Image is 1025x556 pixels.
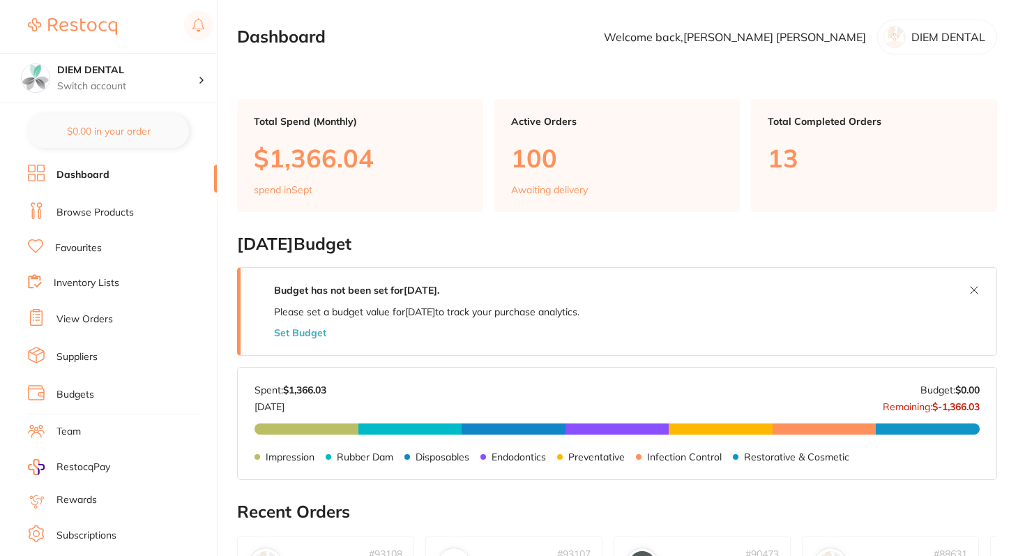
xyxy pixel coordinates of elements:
[751,99,997,212] a: Total Completed Orders13
[254,116,466,127] p: Total Spend (Monthly)
[56,460,110,474] span: RestocqPay
[56,388,94,402] a: Budgets
[274,284,439,296] strong: Budget has not been set for [DATE] .
[494,99,741,212] a: Active Orders100Awaiting delivery
[56,313,113,326] a: View Orders
[254,144,466,172] p: $1,366.04
[237,27,326,47] h2: Dashboard
[56,206,134,220] a: Browse Products
[266,451,314,463] p: Impression
[647,451,722,463] p: Infection Control
[744,451,849,463] p: Restorative & Cosmetic
[254,184,312,195] p: spend in Sept
[274,306,579,317] p: Please set a budget value for [DATE] to track your purchase analytics.
[28,18,117,35] img: Restocq Logo
[274,327,326,338] button: Set Budget
[56,493,97,507] a: Rewards
[56,529,116,543] a: Subscriptions
[883,396,980,412] p: Remaining:
[911,31,985,43] p: DIEM DENTAL
[511,116,724,127] p: Active Orders
[604,31,866,43] p: Welcome back, [PERSON_NAME] [PERSON_NAME]
[768,116,980,127] p: Total Completed Orders
[955,384,980,396] strong: $0.00
[237,234,997,254] h2: [DATE] Budget
[56,425,81,439] a: Team
[28,114,189,148] button: $0.00 in your order
[492,451,546,463] p: Endodontics
[568,451,625,463] p: Preventative
[28,459,110,475] a: RestocqPay
[22,64,50,92] img: DIEM DENTAL
[768,144,980,172] p: 13
[511,144,724,172] p: 100
[283,384,326,396] strong: $1,366.03
[920,384,980,396] p: Budget:
[255,396,326,412] p: [DATE]
[237,99,483,212] a: Total Spend (Monthly)$1,366.04spend inSept
[56,350,98,364] a: Suppliers
[337,451,393,463] p: Rubber Dam
[932,400,980,413] strong: $-1,366.03
[237,502,997,522] h2: Recent Orders
[255,384,326,396] p: Spent:
[416,451,469,463] p: Disposables
[28,10,117,43] a: Restocq Logo
[55,241,102,255] a: Favourites
[57,80,198,93] p: Switch account
[54,276,119,290] a: Inventory Lists
[28,459,45,475] img: RestocqPay
[56,168,109,182] a: Dashboard
[57,63,198,77] h4: DIEM DENTAL
[511,184,588,195] p: Awaiting delivery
